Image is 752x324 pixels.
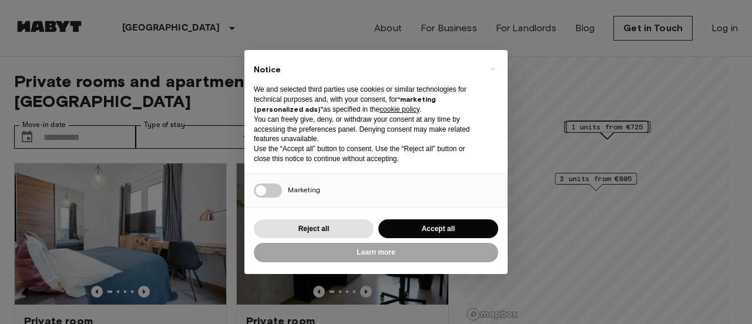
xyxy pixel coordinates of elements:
[254,115,479,144] p: You can freely give, deny, or withdraw your consent at any time by accessing the preferences pane...
[254,219,374,239] button: Reject all
[254,144,479,164] p: Use the “Accept all” button to consent. Use the “Reject all” button or close this notice to conti...
[378,219,498,239] button: Accept all
[254,64,479,76] h2: Notice
[491,62,495,76] span: ×
[483,59,502,78] button: Close this notice
[288,185,320,194] span: Marketing
[254,95,436,113] strong: “marketing (personalized ads)”
[380,105,419,113] a: cookie policy
[254,243,498,262] button: Learn more
[254,85,479,114] p: We and selected third parties use cookies or similar technologies for technical purposes and, wit...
